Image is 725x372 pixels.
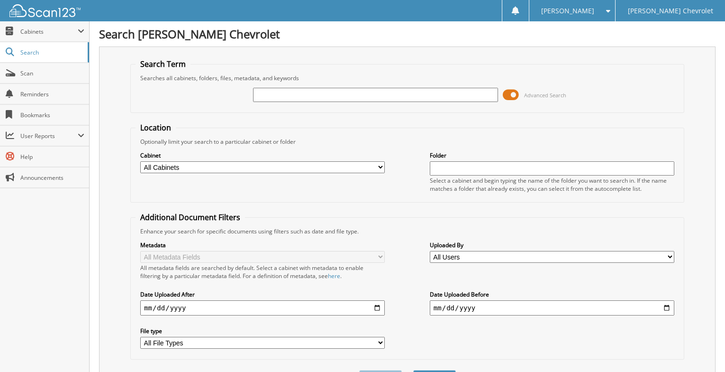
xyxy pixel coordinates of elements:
[140,264,385,280] div: All metadata fields are searched by default. Select a cabinet with metadata to enable filtering b...
[430,290,674,298] label: Date Uploaded Before
[20,48,83,56] span: Search
[20,174,84,182] span: Announcements
[430,241,674,249] label: Uploaded By
[678,326,725,372] iframe: Chat Widget
[20,132,78,140] span: User Reports
[136,74,679,82] div: Searches all cabinets, folders, files, metadata, and keywords
[9,4,81,17] img: scan123-logo-white.svg
[99,26,716,42] h1: Search [PERSON_NAME] Chevrolet
[136,212,245,223] legend: Additional Document Filters
[136,122,176,133] legend: Location
[20,153,84,161] span: Help
[136,138,679,146] div: Optionally limit your search to a particular cabinet or folder
[628,8,713,14] span: [PERSON_NAME] Chevrolet
[541,8,594,14] span: [PERSON_NAME]
[20,69,84,77] span: Scan
[20,28,78,36] span: Cabinets
[20,90,84,98] span: Reminders
[430,151,674,159] label: Folder
[20,111,84,119] span: Bookmarks
[524,92,566,99] span: Advanced Search
[140,241,385,249] label: Metadata
[136,227,679,235] div: Enhance your search for specific documents using filters such as date and file type.
[328,272,340,280] a: here
[430,300,674,316] input: end
[140,290,385,298] label: Date Uploaded After
[140,327,385,335] label: File type
[136,59,190,69] legend: Search Term
[430,177,674,193] div: Select a cabinet and begin typing the name of the folder you want to search in. If the name match...
[140,151,385,159] label: Cabinet
[140,300,385,316] input: start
